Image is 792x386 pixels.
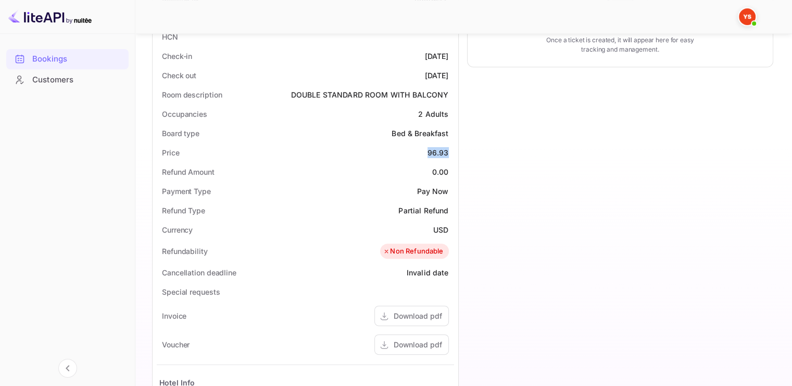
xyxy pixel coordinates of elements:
[8,8,92,25] img: LiteAPI logo
[162,108,207,119] div: Occupancies
[32,74,123,86] div: Customers
[162,51,192,62] div: Check-in
[162,224,193,235] div: Currency
[162,267,236,278] div: Cancellation deadline
[418,108,448,119] div: 2 Adults
[398,205,448,216] div: Partial Refund
[162,286,220,297] div: Special requests
[6,49,129,69] div: Bookings
[162,339,190,350] div: Voucher
[417,186,448,197] div: Pay Now
[432,166,449,177] div: 0.00
[162,128,199,139] div: Board type
[162,205,205,216] div: Refund Type
[6,49,129,68] a: Bookings
[162,246,208,257] div: Refundability
[392,128,448,139] div: Bed & Breakfast
[162,147,180,158] div: Price
[433,224,448,235] div: USD
[428,147,449,158] div: 96.93
[6,70,129,89] a: Customers
[739,8,756,25] img: Yandex Support
[162,166,215,177] div: Refund Amount
[425,51,449,62] div: [DATE]
[162,310,186,321] div: Invoice
[58,359,77,378] button: Collapse navigation
[6,70,129,90] div: Customers
[383,246,443,257] div: Non Refundable
[291,89,449,100] div: DOUBLE STANDARD ROOM WITH BALCONY
[394,310,442,321] div: Download pdf
[162,186,211,197] div: Payment Type
[32,53,123,65] div: Bookings
[425,70,449,81] div: [DATE]
[162,31,178,42] div: HCN
[407,267,449,278] div: Invalid date
[162,89,222,100] div: Room description
[394,339,442,350] div: Download pdf
[162,70,196,81] div: Check out
[538,35,702,54] p: Once a ticket is created, it will appear here for easy tracking and management.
